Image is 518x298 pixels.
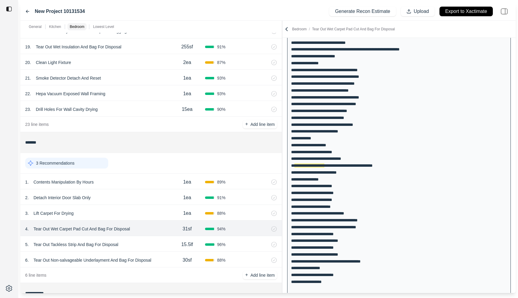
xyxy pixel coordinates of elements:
span: 88 % [217,210,225,216]
p: 2ea [183,59,191,66]
p: 3 . [25,210,29,216]
p: 15ea [182,106,192,113]
p: 4 . [25,226,29,232]
p: Add line item [250,272,275,278]
span: 93 % [217,91,225,97]
span: 87 % [217,59,225,65]
p: Hepa Vacuum Exposed Wall Framing [33,90,108,98]
img: right-panel.svg [498,5,511,18]
p: Export to Xactimate [445,8,487,15]
p: General [29,24,42,29]
p: Upload [414,8,429,15]
p: 21 . [25,75,31,81]
label: New Project 10131534 [35,8,85,15]
p: 1ea [183,210,191,217]
p: 1ea [183,178,191,186]
p: 1 . [25,179,29,185]
p: Tear Out Tackless Strip And Bag For Disposal [31,240,121,249]
p: 6 line items [25,272,46,278]
p: 19 . [25,44,31,50]
p: 5 . [25,242,29,248]
p: Tear Out Non-salvageable Underlayment And Bag For Disposal [31,256,154,264]
p: Lift Carpet For Drying [31,209,76,217]
button: Export to Xactimate [439,7,493,16]
p: + [245,272,248,278]
button: +Add line item [243,271,277,279]
p: 2 . [25,195,29,201]
p: Add line item [250,121,275,127]
p: Clean Light Fixture [33,58,73,67]
p: Drill Holes For Wall Cavity Drying [33,105,100,114]
p: Detach Interior Door Slab Only [31,193,93,202]
p: 3 Recommendations [36,160,74,166]
p: Tear Out Wet Insulation And Bag For Disposal [33,43,124,51]
img: toggle sidebar [6,6,12,12]
p: Smoke Detector Detach And Reset [33,74,103,82]
p: 255sf [181,43,193,50]
button: Generate Recon Estimate [329,7,396,16]
span: 89 % [217,179,225,185]
p: Contents Manipulation By Hours [31,178,96,186]
p: 23 . [25,106,31,112]
p: 15.5lf [181,241,193,248]
span: 96 % [217,242,225,248]
p: + [245,121,248,128]
p: 1ea [183,74,191,82]
p: Bedroom [292,27,395,32]
span: 88 % [217,257,225,263]
span: 90 % [217,106,225,112]
button: Upload [401,7,435,16]
p: Lowest Level [93,24,114,29]
span: Tear Out Wet Carpet Pad Cut And Bag For Disposal [312,27,395,31]
p: Bedroom [70,24,85,29]
p: Generate Recon Estimate [335,8,390,15]
p: 1ea [183,90,191,97]
span: 91 % [217,44,225,50]
p: 20 . [25,59,31,65]
p: 6 . [25,257,29,263]
p: Tear Out Wet Carpet Pad Cut And Bag For Disposal [31,225,132,233]
span: 93 % [217,75,225,81]
span: 91 % [217,195,225,201]
p: 31sf [183,225,192,233]
p: 1ea [183,194,191,201]
p: 23 line items [25,121,49,127]
p: Kitchen [49,24,61,29]
p: 30sf [183,257,192,264]
p: 22 . [25,91,31,97]
span: 94 % [217,226,225,232]
span: / [307,27,312,31]
button: +Add line item [243,120,277,129]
